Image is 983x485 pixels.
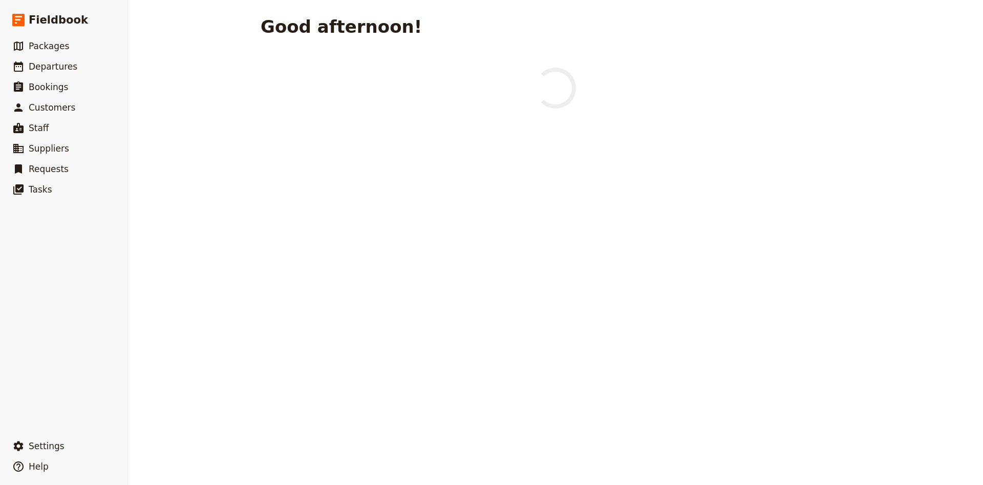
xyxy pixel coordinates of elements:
span: Departures [29,61,77,72]
span: Tasks [29,184,52,195]
span: Requests [29,164,69,174]
span: Settings [29,441,65,451]
span: Customers [29,102,75,113]
span: Suppliers [29,143,69,154]
span: Bookings [29,82,68,92]
span: Staff [29,123,49,133]
h1: Good afternoon! [261,16,422,37]
span: Fieldbook [29,12,88,28]
span: Help [29,461,49,472]
span: Packages [29,41,69,51]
